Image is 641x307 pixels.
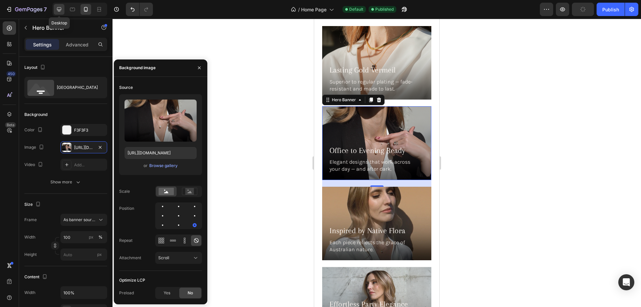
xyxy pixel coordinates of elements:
[602,6,619,13] div: Publish
[144,162,148,170] span: or
[24,63,47,72] div: Layout
[44,5,47,13] p: 7
[50,179,81,185] div: Show more
[87,233,95,241] button: %
[74,127,105,133] div: F3F3F3
[57,80,97,95] div: [GEOGRAPHIC_DATA]
[33,41,52,48] p: Settings
[3,3,50,16] button: 7
[164,290,170,296] span: Yes
[298,6,300,13] span: /
[24,176,107,188] button: Show more
[119,205,134,211] div: Position
[155,252,202,264] button: Scroll
[32,24,89,32] p: Hero Banner
[15,280,111,290] h3: Effortless Party Elegance
[24,160,44,169] div: Video
[375,6,394,12] span: Published
[24,290,35,296] div: Width
[96,233,104,241] button: px
[24,143,45,152] div: Image
[5,122,16,128] div: Beta
[60,214,107,226] button: As banner source
[24,252,37,258] label: Height
[24,273,49,282] div: Content
[119,65,156,71] div: Background image
[89,234,93,240] div: px
[301,6,327,13] span: Home Page
[24,112,47,118] div: Background
[61,287,107,299] input: Auto
[119,277,145,283] div: Optimize LCP
[6,71,16,76] div: 450
[119,290,134,296] div: Preload
[125,147,197,159] input: https://example.com/image.jpg
[24,200,42,209] div: Size
[158,255,169,260] span: Scroll
[66,41,88,48] p: Advanced
[119,85,133,91] div: Source
[119,255,141,261] div: Attachment
[149,163,178,169] div: Browse gallery
[126,3,153,16] div: Undo/Redo
[119,188,130,194] div: Scale
[24,234,35,240] label: Width
[98,234,102,240] div: %
[74,162,105,168] div: Add...
[618,274,634,290] div: Open Intercom Messenger
[97,252,102,257] span: px
[60,249,107,261] input: px
[597,3,625,16] button: Publish
[314,19,439,307] iframe: Design area
[24,126,44,135] div: Color
[119,238,133,244] div: Repeat
[74,145,93,151] div: [URL][DOMAIN_NAME]
[63,217,96,223] span: As banner source
[349,6,363,12] span: Default
[149,162,178,169] button: Browse gallery
[125,100,197,142] img: preview-image
[188,290,193,296] span: No
[60,231,107,243] input: px%
[24,217,37,223] label: Frame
